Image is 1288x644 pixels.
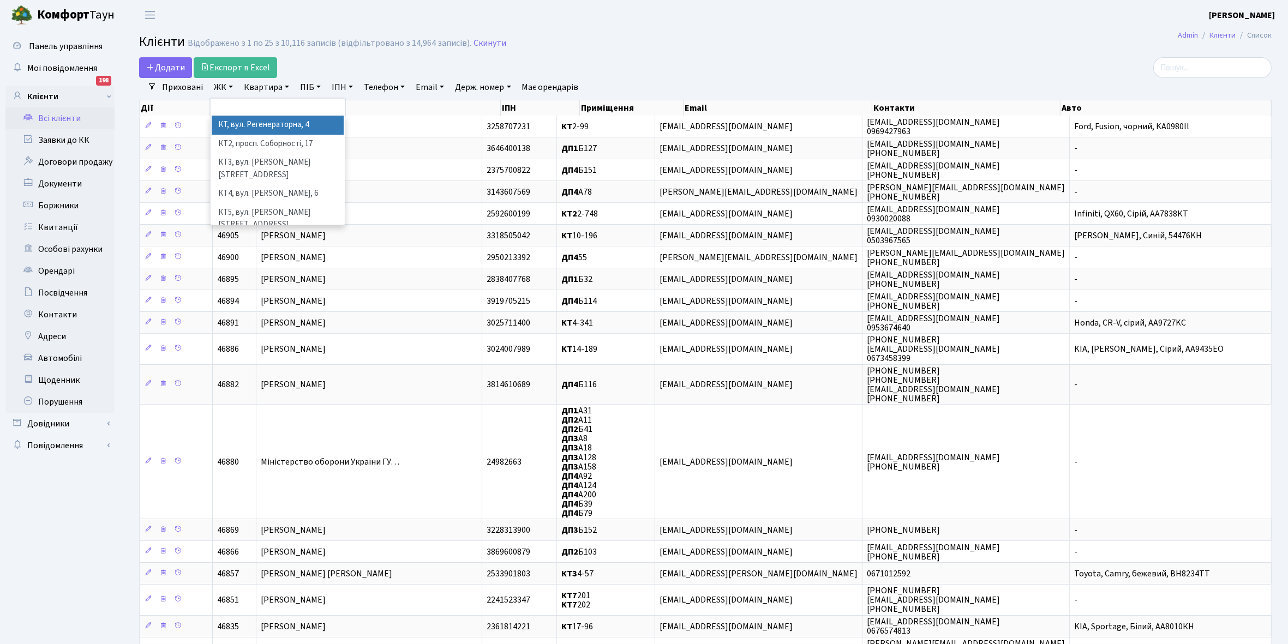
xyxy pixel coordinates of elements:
[1236,29,1272,41] li: Список
[29,40,103,52] span: Панель управління
[27,62,97,74] span: Мої повідомлення
[212,116,344,135] li: КТ, вул. Регенераторна, 4
[660,568,858,580] span: [EMAIL_ADDRESS][PERSON_NAME][DOMAIN_NAME]
[5,195,115,216] a: Боржники
[1161,24,1288,47] nav: breadcrumb
[561,295,578,307] b: ДП4
[867,269,1000,290] span: [EMAIL_ADDRESS][DOMAIN_NAME] [PHONE_NUMBER]
[867,585,1000,615] span: [PHONE_NUMBER] [EMAIL_ADDRESS][DOMAIN_NAME] [PHONE_NUMBER]
[5,57,115,79] a: Мої повідомлення198
[217,295,239,307] span: 46894
[487,568,530,580] span: 2533901803
[261,273,326,285] span: [PERSON_NAME]
[261,621,326,633] span: [PERSON_NAME]
[261,343,326,355] span: [PERSON_NAME]
[1178,29,1198,41] a: Admin
[1074,594,1077,606] span: -
[518,78,583,97] a: Має орендарів
[561,251,587,263] span: 55
[1074,142,1077,154] span: -
[487,121,530,133] span: 3258707231
[867,365,1000,405] span: [PHONE_NUMBER] [PHONE_NUMBER] [EMAIL_ADDRESS][DOMAIN_NAME] [PHONE_NUMBER]
[1209,29,1236,41] a: Клієнти
[561,273,578,285] b: ДП1
[11,4,33,26] img: logo.png
[261,594,326,606] span: [PERSON_NAME]
[867,334,1000,364] span: [PHONE_NUMBER] [EMAIL_ADDRESS][DOMAIN_NAME] 0673458399
[561,507,578,519] b: ДП4
[660,524,793,536] span: [EMAIL_ADDRESS][DOMAIN_NAME]
[867,524,940,536] span: [PHONE_NUMBER]
[5,369,115,391] a: Щоденник
[561,251,578,263] b: ДП4
[684,100,872,116] th: Email
[5,238,115,260] a: Особові рахунки
[217,621,239,633] span: 46835
[487,295,530,307] span: 3919705215
[561,470,578,482] b: ДП4
[867,291,1000,312] span: [EMAIL_ADDRESS][DOMAIN_NAME] [PHONE_NUMBER]
[1074,317,1186,329] span: Honda, CR-V, сірий, AA9727KC
[5,391,115,413] a: Порушення
[136,6,164,24] button: Переключити навігацію
[561,414,578,426] b: ДП2
[5,35,115,57] a: Панель управління
[5,260,115,282] a: Орендарі
[217,251,239,263] span: 46900
[296,78,325,97] a: ПІБ
[867,541,1000,563] span: [EMAIL_ADDRESS][DOMAIN_NAME] [PHONE_NUMBER]
[5,173,115,195] a: Документи
[561,621,572,633] b: КТ
[1074,121,1189,133] span: Ford, Fusion, чорний, KA0980ll
[487,273,530,285] span: 2838407768
[140,100,213,116] th: Дії
[194,57,277,78] a: Експорт в Excel
[660,343,793,355] span: [EMAIL_ADDRESS][DOMAIN_NAME]
[37,6,115,25] span: Таун
[5,435,115,456] a: Повідомлення
[5,107,115,129] a: Всі клієнти
[867,616,1000,637] span: [EMAIL_ADDRESS][DOMAIN_NAME] 0676574813
[474,38,506,49] a: Скинути
[487,317,530,329] span: 3025711400
[188,38,471,49] div: Відображено з 1 по 25 з 10,116 записів (відфільтровано з 14,964 записів).
[1074,456,1077,468] span: -
[561,273,592,285] span: Б32
[867,225,1000,246] span: [EMAIL_ADDRESS][DOMAIN_NAME] 0503967565
[261,524,326,536] span: [PERSON_NAME]
[1074,251,1077,263] span: -
[867,203,1000,225] span: [EMAIL_ADDRESS][DOMAIN_NAME] 0930020088
[139,32,185,51] span: Клієнти
[867,138,1000,159] span: [EMAIL_ADDRESS][DOMAIN_NAME] [PHONE_NUMBER]
[561,186,592,198] span: А78
[660,230,793,242] span: [EMAIL_ADDRESS][DOMAIN_NAME]
[1074,164,1077,176] span: -
[1209,9,1275,22] a: [PERSON_NAME]
[487,186,530,198] span: 3143607569
[561,568,577,580] b: КТ3
[487,142,530,154] span: 3646400138
[561,599,577,611] b: КТ7
[501,100,580,116] th: ІПН
[261,230,326,242] span: [PERSON_NAME]
[217,546,239,558] span: 46866
[451,78,515,97] a: Держ. номер
[259,100,501,116] th: ПІБ
[561,405,578,417] b: ДП1
[561,121,572,133] b: КТ
[217,317,239,329] span: 46891
[867,160,1000,181] span: [EMAIL_ADDRESS][DOMAIN_NAME] [PHONE_NUMBER]
[209,78,237,97] a: ЖК
[487,208,530,220] span: 2592600199
[561,343,572,355] b: КТ
[561,479,578,491] b: ДП4
[561,295,597,307] span: Б114
[561,589,577,601] b: КТ7
[212,184,344,203] li: КТ4, вул. [PERSON_NAME], 6
[867,116,1000,137] span: [EMAIL_ADDRESS][DOMAIN_NAME] 0969427963
[1074,208,1188,220] span: Infiniti, QX60, Сірій, АА7838КТ
[561,343,597,355] span: 14-189
[561,498,578,510] b: ДП4
[487,251,530,263] span: 2950213392
[487,621,530,633] span: 2361814221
